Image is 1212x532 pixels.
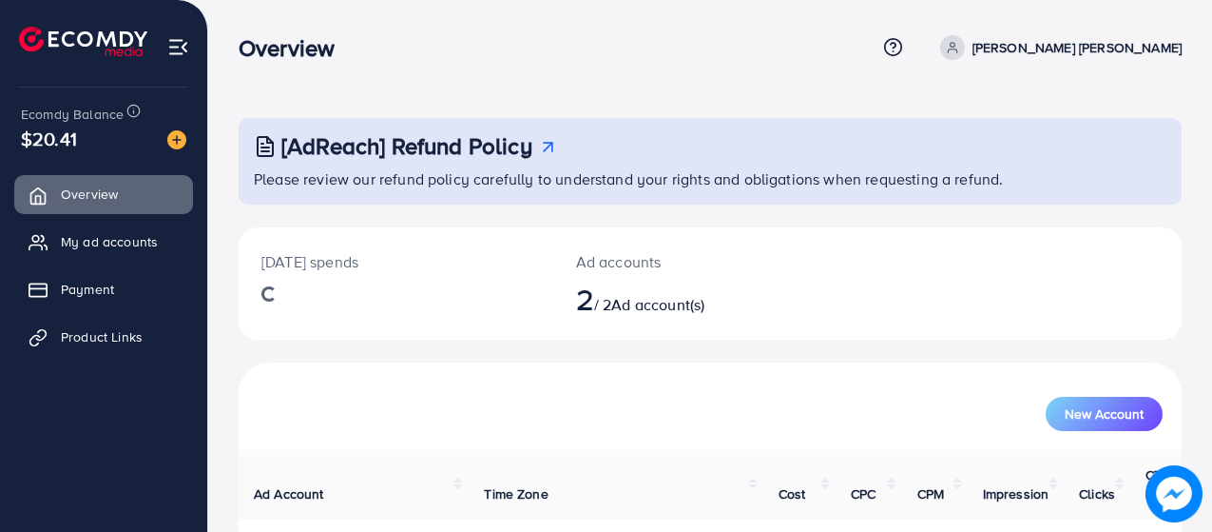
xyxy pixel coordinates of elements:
span: Ad account(s) [611,294,704,315]
h3: Overview [239,34,350,62]
button: New Account [1046,397,1163,431]
span: Impression [983,484,1049,503]
a: My ad accounts [14,223,193,261]
a: Payment [14,270,193,308]
span: Cost [779,484,806,503]
p: [DATE] spends [261,250,530,273]
span: New Account [1065,407,1144,421]
img: image [167,130,186,149]
span: Clicks [1079,484,1115,503]
span: My ad accounts [61,232,158,251]
p: [PERSON_NAME] [PERSON_NAME] [972,36,1182,59]
h3: [AdReach] Refund Policy [281,132,532,160]
a: [PERSON_NAME] [PERSON_NAME] [933,35,1182,60]
img: menu [167,36,189,58]
span: Ecomdy Balance [21,105,124,124]
p: Please review our refund policy carefully to understand your rights and obligations when requesti... [254,167,1170,190]
span: CPM [917,484,944,503]
span: 2 [576,277,594,321]
img: image [1145,465,1202,522]
h2: / 2 [576,281,766,317]
a: Product Links [14,318,193,356]
span: Payment [61,280,114,299]
a: Overview [14,175,193,213]
span: Overview [61,185,118,204]
span: $20.41 [21,125,77,152]
p: Ad accounts [576,250,766,273]
span: Time Zone [484,484,548,503]
span: CPC [851,484,875,503]
span: Ad Account [254,484,324,503]
img: logo [19,27,147,56]
span: Product Links [61,327,143,346]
